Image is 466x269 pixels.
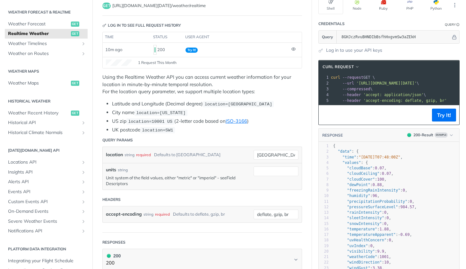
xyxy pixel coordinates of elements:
label: location [106,150,123,159]
button: Show subpages for Weather Timelines [81,41,86,46]
div: 4 [319,92,330,98]
a: Events APIShow subpages for Events API [5,187,88,197]
div: 7 [319,177,329,182]
div: required [136,150,151,159]
span: \ [331,81,419,85]
span: : { [333,149,359,154]
span: "values" [342,160,361,165]
div: Log in to see full request history [102,22,181,28]
span: "dewPoint" [347,183,370,187]
span: Severe Weather Events [8,218,79,225]
span: GET \ [331,75,375,80]
i: Information [456,23,460,26]
div: string [125,150,134,159]
div: Query [445,22,456,27]
span: https://api.tomorrow.io/v4/weather/realtime [112,3,206,9]
div: 12 [319,204,329,210]
div: 13 [319,210,329,215]
span: "windDirection" [347,260,382,265]
a: Historical APIShow subpages for Historical API [5,118,88,128]
span: 0.69 [401,232,410,237]
span: Query [322,34,333,40]
li: UK postcode [112,126,302,134]
span: Weather Maps [8,80,69,86]
span: : , [333,155,403,159]
div: 14 [319,215,329,221]
span: 0 [403,188,405,193]
div: Defaults to [GEOGRAPHIC_DATA] [154,150,220,159]
div: Defaults to deflate, gzip, br [173,210,225,219]
button: Show subpages for Weather on Routes [81,51,86,56]
span: 0.88 [373,183,382,187]
div: 6 [319,171,329,176]
span: Weather Forecast [8,21,69,27]
div: Responses [102,239,125,245]
div: 19 [319,243,329,249]
div: 21 [319,254,329,260]
span: get [102,3,111,9]
span: "uvIndex" [347,244,368,248]
span: : , [333,244,375,248]
span: - [398,232,400,237]
span: --header [342,93,361,97]
button: Hide [451,34,458,40]
a: Insights APIShow subpages for Insights API [5,167,88,177]
span: 'accept: application/json' [363,93,424,97]
li: Latitude and Longitude (Decimal degree) [112,100,302,108]
span: 984.57 [401,205,414,209]
div: 5 [319,166,329,171]
button: Show subpages for Historical Climate Normals [81,130,86,135]
a: Weather Recent Historyget [5,108,88,118]
span: location=10001 US [128,119,172,124]
div: Query Params [102,137,133,143]
span: get [71,111,79,116]
a: ISO-3166 [226,118,247,124]
button: Show subpages for Insights API [81,170,86,175]
svg: Chevron [293,257,298,262]
div: 8 [319,182,329,188]
span: "cloudBase" [347,166,372,170]
div: 3 [319,86,330,92]
span: : , [333,249,386,254]
span: Notifications API [8,228,79,234]
div: 15 [319,221,329,227]
span: --url [342,81,354,85]
span: 1001 [380,255,389,259]
div: Credentials [318,21,345,27]
h2: [DATE][DOMAIN_NAME] API [5,148,88,153]
span: --request [342,75,363,80]
button: Show subpages for Events API [81,189,86,194]
a: Realtime Weatherget [5,29,88,39]
button: Show subpages for Locations API [81,160,86,165]
span: Weather Timelines [8,40,79,47]
button: cURL Request [320,64,362,70]
th: time [103,32,151,42]
span: --compressed [342,87,370,91]
th: status [151,32,183,42]
span: "snowIntensity" [347,221,382,226]
span: 0.07 [382,171,391,176]
span: 200 [107,254,111,258]
span: : , [333,193,380,198]
span: curl [331,75,340,80]
button: Show subpages for Custom Events API [81,199,86,204]
span: : , [333,232,412,237]
span: 96 [373,193,377,198]
span: "pressureSurfaceLevel" [347,205,398,209]
span: Historical Climate Normals [8,130,79,136]
span: "cloudCeiling" [347,171,379,176]
span: : , [333,171,393,176]
div: 200 - Result [413,132,433,138]
button: Show subpages for Alerts API [81,179,86,184]
span: Weather Recent History [8,110,69,116]
div: QueryInformation [445,22,460,27]
svg: Key [102,23,106,27]
span: 10 [384,260,389,265]
span: 0 [384,221,386,226]
span: : , [333,177,386,182]
span: "uvHealthConcern" [347,238,386,242]
span: 0.07 [375,166,384,170]
span: : , [333,199,414,204]
a: Notifications APIShow subpages for Notifications API [5,226,88,236]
